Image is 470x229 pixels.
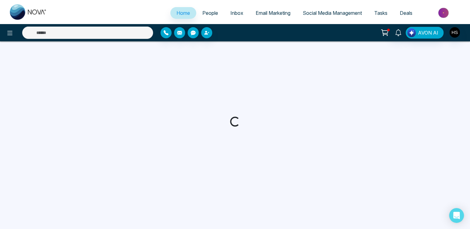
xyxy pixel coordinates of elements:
[224,7,249,19] a: Inbox
[202,10,218,16] span: People
[10,4,47,20] img: Nova CRM Logo
[449,27,460,38] img: User Avatar
[407,28,416,37] img: Lead Flow
[374,10,387,16] span: Tasks
[303,10,362,16] span: Social Media Management
[297,7,368,19] a: Social Media Management
[394,7,419,19] a: Deals
[422,6,466,20] img: Market-place.gif
[449,208,464,223] div: Open Intercom Messenger
[230,10,243,16] span: Inbox
[176,10,190,16] span: Home
[249,7,297,19] a: Email Marketing
[256,10,290,16] span: Email Marketing
[418,29,438,36] span: AVON AI
[400,10,412,16] span: Deals
[406,27,444,39] button: AVON AI
[368,7,394,19] a: Tasks
[170,7,196,19] a: Home
[196,7,224,19] a: People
